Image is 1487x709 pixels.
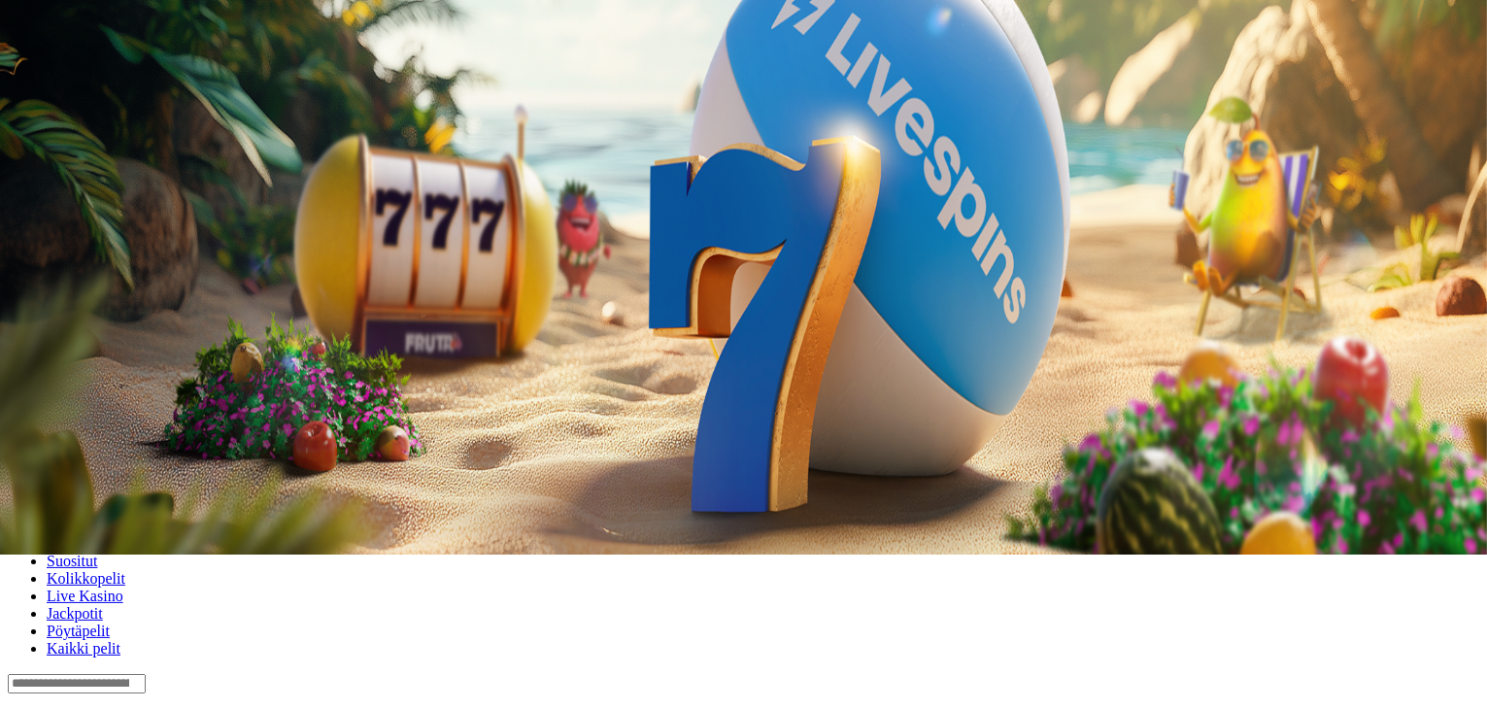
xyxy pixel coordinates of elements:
[47,570,125,587] a: Kolikkopelit
[8,674,146,693] input: Search
[47,588,123,604] a: Live Kasino
[8,520,1479,693] header: Lobby
[47,623,110,639] a: Pöytäpelit
[8,520,1479,658] nav: Lobby
[47,553,97,569] a: Suositut
[47,640,120,657] a: Kaikki pelit
[47,605,103,622] a: Jackpotit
